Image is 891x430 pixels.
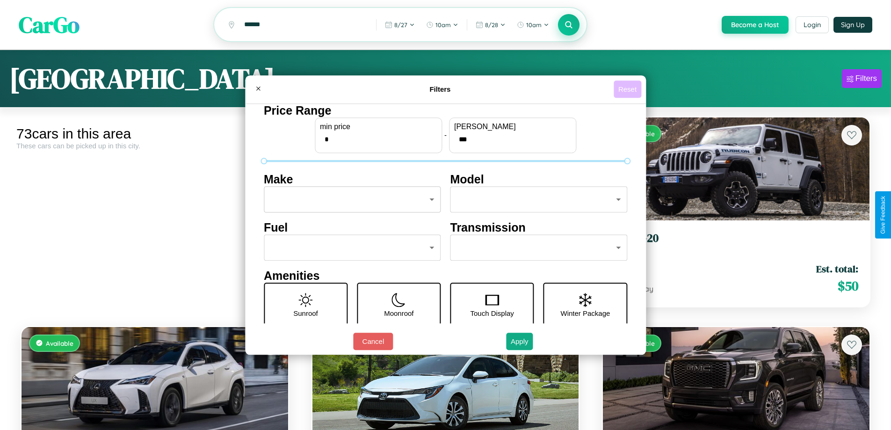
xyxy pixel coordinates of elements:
button: Become a Host [722,16,789,34]
div: Filters [855,74,877,83]
div: 73 cars in this area [16,126,293,142]
div: These cars can be picked up in this city. [16,142,293,150]
button: 10am [421,17,463,32]
button: Cancel [353,333,393,350]
h3: Jeep J-20 [614,232,858,245]
h4: Model [450,173,628,186]
span: Available [46,339,73,347]
span: 8 / 27 [394,21,407,29]
button: 10am [512,17,554,32]
p: - [444,129,447,141]
label: [PERSON_NAME] [454,123,571,131]
span: CarGo [19,9,80,40]
span: 10am [435,21,451,29]
span: $ 50 [838,277,858,295]
button: 8/28 [471,17,510,32]
h4: Amenities [264,269,627,283]
button: Filters [842,69,882,88]
h4: Filters [267,85,614,93]
p: Moonroof [384,307,413,320]
button: Apply [506,333,533,350]
p: Winter Package [561,307,610,320]
a: Jeep J-202016 [614,232,858,255]
span: 8 / 28 [485,21,498,29]
h4: Fuel [264,221,441,234]
h1: [GEOGRAPHIC_DATA] [9,59,275,98]
button: 8/27 [380,17,420,32]
button: Reset [614,80,641,98]
h4: Transmission [450,221,628,234]
h4: Price Range [264,104,627,117]
button: Sign Up [833,17,872,33]
button: Login [796,16,829,33]
span: 10am [526,21,542,29]
p: Sunroof [293,307,318,320]
div: Give Feedback [880,196,886,234]
p: Touch Display [470,307,514,320]
label: min price [320,123,437,131]
h4: Make [264,173,441,186]
span: Est. total: [816,262,858,276]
